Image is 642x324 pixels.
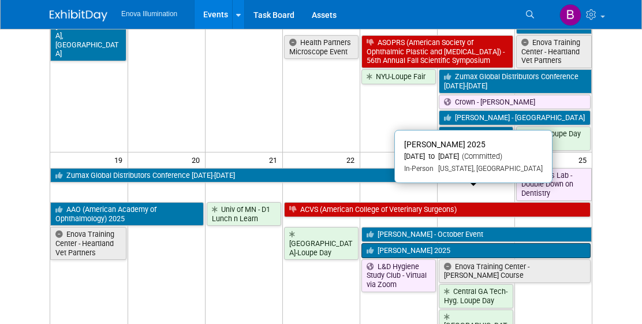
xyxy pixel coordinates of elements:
a: Zumax Global Distributors Conference [DATE]-[DATE] [439,69,592,93]
span: 25 [577,152,592,167]
img: ExhibitDay [50,10,107,21]
span: 19 [113,152,128,167]
a: Enova Training Center - Heartland Vet Partners [50,227,126,260]
a: Enova Training Center - [PERSON_NAME] Course [439,259,591,283]
img: Bailey Green [559,4,581,26]
a: ASOPRS (American Society of Ophthalmic Plastic and [MEDICAL_DATA]) - 56th Annual Fall Scientific ... [361,35,513,68]
span: [US_STATE], [GEOGRAPHIC_DATA] [434,165,543,173]
div: [DATE] to [DATE] [404,152,543,162]
a: [PERSON_NAME] - [GEOGRAPHIC_DATA] [439,110,591,125]
a: [US_STATE] Assoc Endo [439,126,513,150]
a: L&D Hygiene Study Club - Virtual via Zoom [361,259,436,292]
a: HPU-Loupe Day 2 [516,126,591,150]
a: NYU-Loupe Fair [361,69,436,84]
a: Central GA Tech-Hyg. Loupe Day [439,284,513,308]
a: Enova Training Center - Heartland Vet Partners [516,35,592,68]
a: Viticus Lab - Double Down on Dentistry [516,168,592,201]
a: Crown - [PERSON_NAME] [439,95,591,110]
span: In-Person [404,165,434,173]
span: Enova Illumination [121,10,177,18]
a: Zumax Global Distributors Conference [DATE]-[DATE] [50,168,513,183]
span: 20 [191,152,205,167]
span: 22 [345,152,360,167]
a: Health Partners Microscope Event [284,35,359,59]
a: ACVS (American College of Veterinary Surgeons) [284,202,591,217]
span: [PERSON_NAME] 2025 [404,140,486,149]
a: [PERSON_NAME] - October Event [361,227,592,242]
span: (Committed) [459,152,502,161]
a: Univ of MN - D1 Lunch n Learn [207,202,281,226]
a: AAO (American Academy of Ophthalmology) 2025 [50,202,204,226]
a: [PERSON_NAME] 2025 [361,243,591,258]
span: 21 [268,152,282,167]
a: [GEOGRAPHIC_DATA]-Loupe Day [284,227,359,260]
